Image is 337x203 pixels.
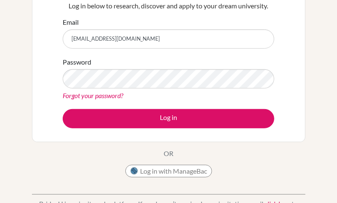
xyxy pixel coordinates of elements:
[63,57,91,67] label: Password
[63,109,274,128] button: Log in
[164,148,173,159] p: OR
[63,91,123,99] a: Forgot your password?
[63,17,79,27] label: Email
[125,165,212,177] button: Log in with ManageBac
[63,1,274,11] p: Log in below to research, discover and apply to your dream university.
